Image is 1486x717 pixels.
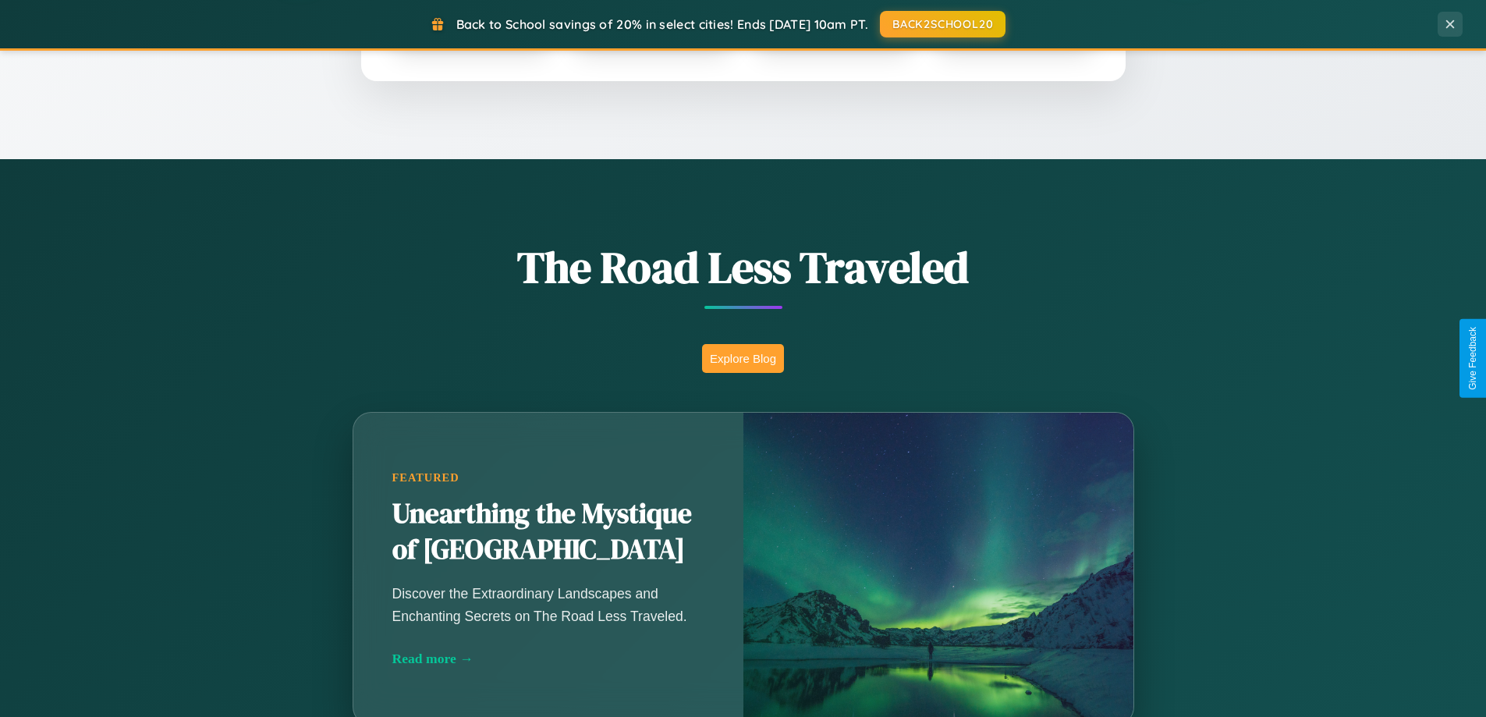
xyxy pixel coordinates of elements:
[880,11,1005,37] button: BACK2SCHOOL20
[456,16,868,32] span: Back to School savings of 20% in select cities! Ends [DATE] 10am PT.
[392,583,704,626] p: Discover the Extraordinary Landscapes and Enchanting Secrets on The Road Less Traveled.
[392,471,704,485] div: Featured
[392,496,704,568] h2: Unearthing the Mystique of [GEOGRAPHIC_DATA]
[1467,327,1478,390] div: Give Feedback
[392,651,704,667] div: Read more →
[275,237,1211,297] h1: The Road Less Traveled
[702,344,784,373] button: Explore Blog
